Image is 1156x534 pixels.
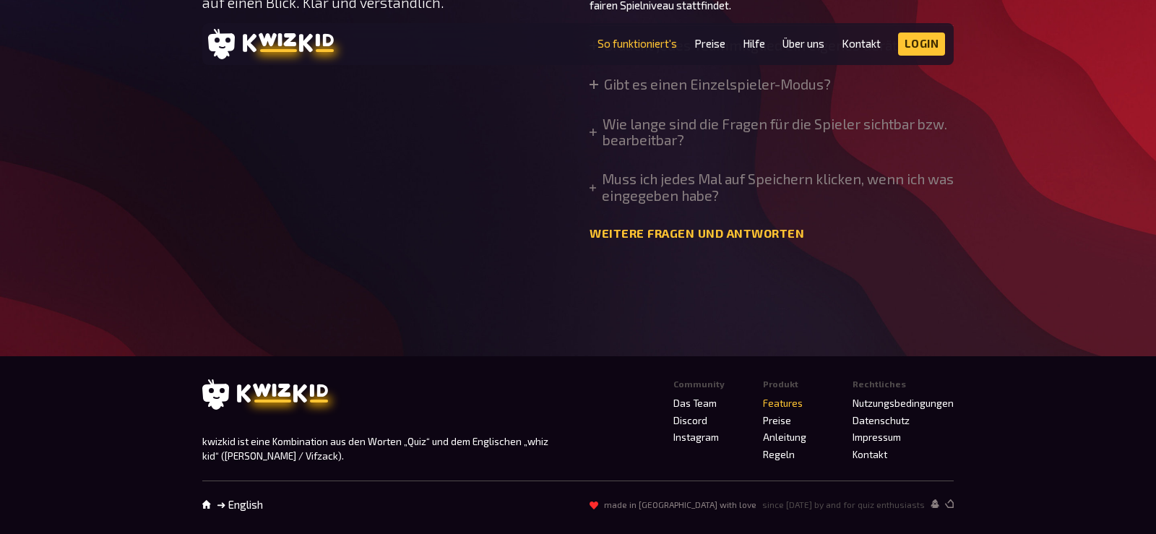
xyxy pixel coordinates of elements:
[853,379,906,389] span: Rechtliches
[598,38,677,50] a: So funktioniert's
[763,449,795,460] a: Regeln
[898,33,946,56] a: Login
[842,38,881,50] a: Kontakt
[763,415,791,426] a: Preise
[853,415,910,426] a: Datenschutz
[673,415,707,426] a: Discord
[673,431,719,443] a: Instagram
[590,171,954,204] summary: Muss ich jedes Mal auf Speichern klicken, wenn ich was eingegeben habe?
[763,431,806,443] a: Anleitung
[604,500,756,510] span: made in [GEOGRAPHIC_DATA] with love
[853,431,901,443] a: Impressum
[590,116,954,149] summary: Wie lange sind die Fragen für die Spieler sichtbar bzw. bearbeitbar?
[673,379,725,389] span: Community
[694,38,725,50] a: Preise
[590,227,804,241] a: Weitere Fragen und Antworten
[762,500,925,510] span: since [DATE] by and for quiz enthusiasts
[590,77,831,92] summary: Gibt es einen Einzelspieler-Modus?
[782,38,824,50] a: Über uns
[853,397,954,409] a: Nutzungsbedingungen
[763,379,798,389] span: Produkt
[217,499,263,511] a: ➜ English
[743,38,765,50] a: Hilfe
[763,397,803,409] a: Features
[853,449,887,460] a: Kontakt
[202,434,561,464] p: kwizkid ist eine Kombination aus den Worten „Quiz“ und dem Englischen „whiz kid“ ([PERSON_NAME] /...
[673,397,717,409] a: Das Team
